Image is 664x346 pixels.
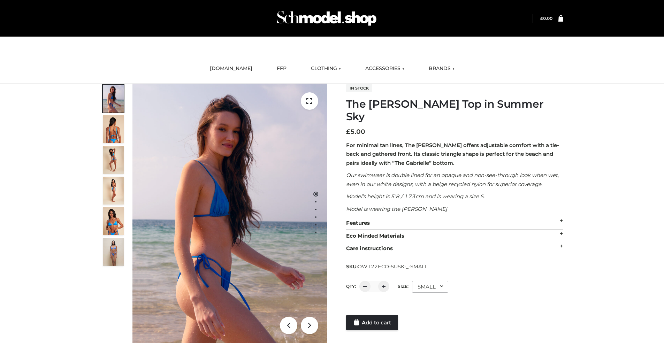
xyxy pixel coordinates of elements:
[103,207,124,235] img: 2.Alex-top_CN-1-1-2.jpg
[540,16,552,21] bdi: 0.00
[346,128,365,136] bdi: 5.00
[540,16,552,21] a: £0.00
[540,16,543,21] span: £
[358,263,427,270] span: OW122ECO-SUSK-_-SMALL
[103,85,124,113] img: 1.Alex-top_SS-1_4464b1e7-c2c9-4e4b-a62c-58381cd673c0-1.jpg
[103,177,124,205] img: 3.Alex-top_CN-1-1-2.jpg
[346,242,563,255] div: Care instructions
[360,61,410,76] a: ACCESSORIES
[346,217,563,230] div: Features
[274,5,379,32] img: Schmodel Admin 964
[346,193,484,200] em: Model’s height is 5’8 / 173cm and is wearing a size S.
[346,128,350,136] span: £
[346,98,563,123] h1: The [PERSON_NAME] Top in Summer Sky
[103,238,124,266] img: SSVC.jpg
[423,61,460,76] a: BRANDS
[346,84,372,92] span: In stock
[412,281,448,293] div: SMALL
[103,115,124,143] img: 5.Alex-top_CN-1-1_1-1.jpg
[346,142,559,166] strong: For minimal tan lines, The [PERSON_NAME] offers adjustable comfort with a tie-back and gathered f...
[346,230,563,243] div: Eco Minded Materials
[398,284,409,289] label: Size:
[346,262,428,271] span: SKU:
[132,84,327,343] img: 1.Alex-top_SS-1_4464b1e7-c2c9-4e4b-a62c-58381cd673c0 (1)
[346,206,447,212] em: Model is wearing the [PERSON_NAME]
[272,61,292,76] a: FFP
[306,61,346,76] a: CLOTHING
[103,146,124,174] img: 4.Alex-top_CN-1-1-2.jpg
[346,315,398,330] a: Add to cart
[346,284,356,289] label: QTY:
[346,172,559,187] em: Our swimwear is double lined for an opaque and non-see-through look when wet, even in our white d...
[205,61,258,76] a: [DOMAIN_NAME]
